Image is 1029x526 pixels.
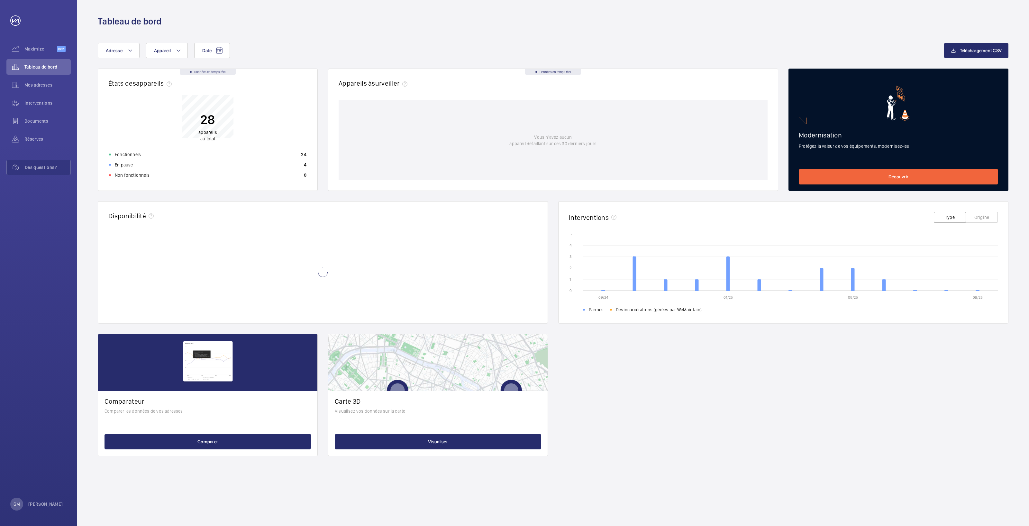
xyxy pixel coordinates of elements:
text: 4 [569,243,572,248]
text: 3 [569,254,572,259]
button: Téléchargement CSV [944,43,1009,58]
p: Visualisez vos données sur la carte [335,408,541,414]
text: 1 [569,277,571,282]
p: En pause [115,162,133,168]
p: 0 [304,172,306,178]
p: GM [14,501,20,507]
span: Réserves [24,136,71,142]
span: Des questions? [25,164,70,171]
p: Non fonctionnels [115,172,150,178]
span: Beta [57,46,66,52]
text: 0 [569,288,572,293]
h2: Interventions [569,213,609,221]
div: Données en temps réel [180,69,236,75]
span: Désincarcérations (gérées par WeMaintain) [616,306,702,313]
text: 05/25 [848,295,858,300]
p: [PERSON_NAME] [28,501,63,507]
span: appareils [198,130,217,135]
span: Tableau de bord [24,64,71,70]
h2: Appareils à [339,79,410,87]
text: 01/25 [724,295,733,300]
p: au total [198,129,217,142]
p: Comparer les données de vos adresses [105,408,311,414]
h1: Tableau de bord [98,15,161,27]
text: 09/25 [973,295,983,300]
button: Origine [966,212,998,223]
div: Données en temps réel [525,69,581,75]
span: Téléchargement CSV [960,48,1002,53]
button: Appareil [146,43,188,58]
p: Protégez la valeur de vos équipements, modernisez-les ! [799,143,998,149]
span: appareils [136,79,174,87]
p: Fonctionnels [115,151,141,158]
button: Visualiser [335,434,541,449]
p: 28 [198,111,217,127]
h2: États des [108,79,174,87]
span: Interventions [24,100,71,106]
text: 2 [569,266,571,270]
button: Date [194,43,230,58]
h2: Disponibilité [108,212,146,220]
span: Documents [24,118,71,124]
h2: Comparateur [105,397,311,405]
h2: Modernisation [799,131,998,139]
span: Mes adresses [24,82,71,88]
p: 24 [301,151,306,158]
a: Découvrir [799,169,998,184]
button: Type [934,212,966,223]
h2: Carte 3D [335,397,541,405]
span: Appareil [154,48,171,53]
span: surveiller [372,79,410,87]
text: 5 [569,232,572,236]
span: Maximize [24,46,57,52]
span: Date [202,48,212,53]
text: 09/24 [598,295,608,300]
span: Pannes [589,306,604,313]
button: Comparer [105,434,311,449]
button: Adresse [98,43,140,58]
p: Vous n'avez aucun appareil défaillant sur ces 30 derniers jours [509,134,596,147]
span: Adresse [106,48,123,53]
img: marketing-card.svg [887,86,910,121]
p: 4 [304,162,306,168]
